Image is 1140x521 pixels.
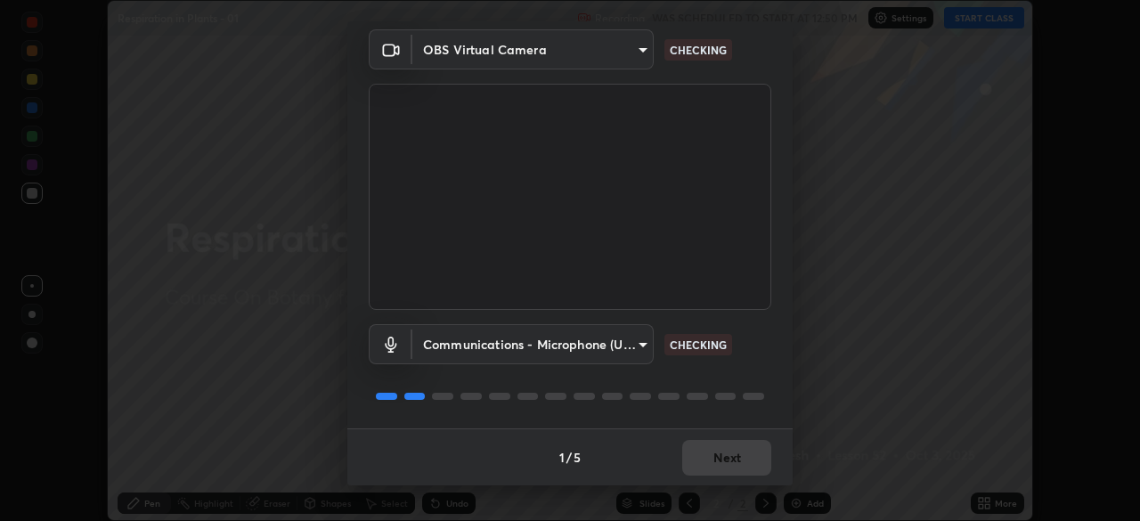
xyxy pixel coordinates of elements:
[566,448,572,467] h4: /
[574,448,581,467] h4: 5
[670,337,727,353] p: CHECKING
[412,324,654,364] div: OBS Virtual Camera
[559,448,565,467] h4: 1
[412,29,654,69] div: OBS Virtual Camera
[670,42,727,58] p: CHECKING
